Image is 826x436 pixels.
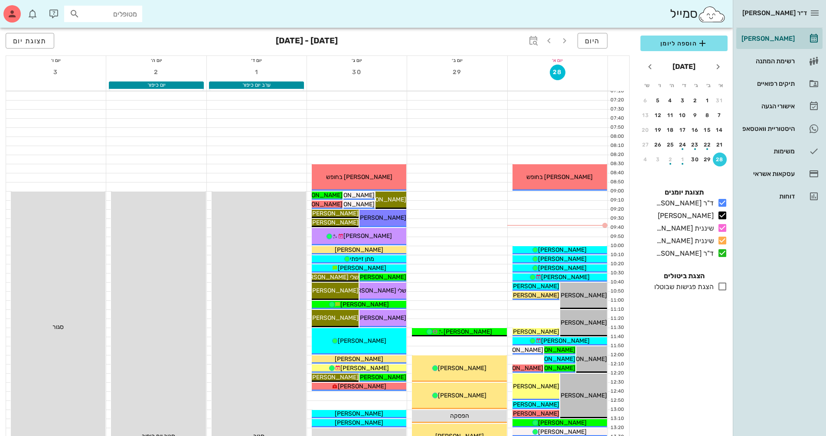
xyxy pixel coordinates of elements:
div: 12:40 [608,388,626,395]
div: 11:00 [608,297,626,304]
button: 30 [688,153,702,166]
span: [PERSON_NAME] [338,264,386,272]
a: [PERSON_NAME] [736,28,823,49]
button: 5 [651,94,665,107]
span: [PERSON_NAME] [538,255,587,263]
button: 2 [149,65,164,80]
button: 3 [48,65,64,80]
th: ד׳ [678,78,689,93]
span: [PERSON_NAME] [335,410,383,417]
button: חודש הבא [642,59,658,75]
button: 12 [651,108,665,122]
div: 12:30 [608,379,626,386]
button: 30 [349,65,365,80]
button: [DATE] [669,58,699,75]
div: תיקים רפואיים [740,80,795,87]
button: 1 [701,94,715,107]
div: 13 [639,112,653,118]
span: [PERSON_NAME] [511,292,559,299]
span: היום [585,37,600,45]
div: 08:10 [608,142,626,150]
span: ערב יום כיפור [242,82,271,88]
div: אישורי הגעה [740,103,795,110]
div: שיננית [PERSON_NAME] [653,236,714,246]
div: יום ג׳ [307,56,407,65]
div: 11:30 [608,324,626,332]
span: תצוגת יום [13,37,47,45]
div: 26 [651,142,665,148]
a: עסקאות אשראי [736,163,823,184]
span: ד״ר [PERSON_NAME] [742,9,807,17]
span: [PERSON_NAME] [358,314,406,322]
div: ד"ר [PERSON_NAME] [653,248,714,259]
div: 14 [713,127,727,133]
button: 20 [639,123,653,137]
div: 2 [688,98,702,104]
div: יום א׳ [508,56,607,65]
div: 1 [701,98,715,104]
div: 9 [688,112,702,118]
div: 27 [639,142,653,148]
div: 30 [688,156,702,163]
h4: תצוגת יומנים [640,187,728,198]
div: 12:10 [608,361,626,368]
div: 20 [639,127,653,133]
div: יום ה׳ [106,56,206,65]
div: 12:00 [608,351,626,359]
div: 07:20 [608,97,626,104]
span: [PERSON_NAME] [511,401,559,408]
span: יום כיפור [147,82,166,88]
div: 10:40 [608,279,626,286]
span: [PERSON_NAME] [511,283,559,290]
span: הפסקה [450,412,469,420]
div: 13:20 [608,424,626,432]
div: עסקאות אשראי [740,170,795,177]
button: 10 [676,108,690,122]
span: [PERSON_NAME] [358,196,406,203]
div: 07:30 [608,106,626,113]
span: [PERSON_NAME] [558,319,607,326]
span: [PERSON_NAME] [326,201,375,208]
span: [PERSON_NAME] [527,355,575,363]
span: [PERSON_NAME] [511,328,559,335]
span: [PERSON_NAME] [310,287,359,294]
div: 09:50 [608,233,626,241]
span: [PERSON_NAME] [438,392,486,399]
div: 08:40 [608,169,626,177]
span: סגור [52,323,64,331]
div: 7 [713,112,727,118]
div: יום ב׳ [407,56,507,65]
span: [PERSON_NAME] [558,292,607,299]
span: [PERSON_NAME] [340,364,389,372]
button: 29 [701,153,715,166]
div: 11:40 [608,333,626,341]
span: [PERSON_NAME] [538,264,587,272]
span: [PERSON_NAME] [335,246,383,254]
a: רשימת המתנה [736,51,823,72]
button: 13 [639,108,653,122]
div: 09:30 [608,215,626,222]
span: [PERSON_NAME] [335,419,383,426]
a: משימות [736,141,823,162]
span: תג [26,7,31,12]
div: 13:00 [608,406,626,413]
img: SmileCloud logo [698,6,726,23]
div: יום ו׳ [6,56,106,65]
span: [PERSON_NAME] [444,328,492,335]
div: משימות [740,148,795,155]
button: 9 [688,108,702,122]
span: 29 [450,68,465,76]
div: 1 [676,156,690,163]
div: 19 [651,127,665,133]
span: [PERSON_NAME] [538,419,587,426]
div: 8 [701,112,715,118]
div: 4 [639,156,653,163]
div: 16 [688,127,702,133]
div: 4 [663,98,677,104]
span: [PERSON_NAME] [358,374,406,381]
button: 19 [651,123,665,137]
span: 3 [48,68,64,76]
div: 15 [701,127,715,133]
button: 31 [713,94,727,107]
button: 3 [676,94,690,107]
